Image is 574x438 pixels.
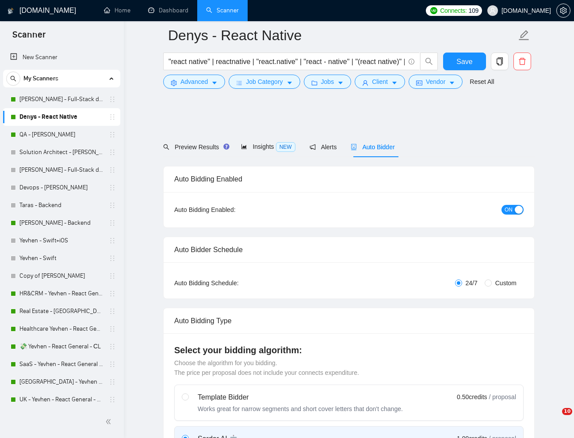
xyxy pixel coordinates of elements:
[109,113,116,121] span: holder
[109,96,116,103] span: holder
[180,77,208,87] span: Advanced
[105,417,114,426] span: double-left
[372,77,388,87] span: Client
[19,126,103,143] a: QA - [PERSON_NAME]
[311,79,318,86] span: folder
[430,7,437,14] img: upwork-logo.png
[457,392,487,402] span: 0.50 credits
[421,57,437,65] span: search
[109,290,116,297] span: holder
[426,77,445,87] span: Vendor
[198,392,403,403] div: Template Bidder
[174,205,291,215] div: Auto Bidding Enabled:
[109,184,116,191] span: holder
[556,7,570,14] a: setting
[19,285,103,302] a: HR&CRM - Yevhen - React General - СL
[19,338,103,355] a: 💸 Yevhen - React General - СL
[109,396,116,403] span: holder
[171,79,177,86] span: setting
[470,77,494,87] a: Reset All
[109,308,116,315] span: holder
[174,166,524,192] div: Auto Bidding Enabled
[19,214,103,232] a: [PERSON_NAME] - Backend
[109,202,116,209] span: holder
[562,408,572,415] span: 10
[109,255,116,262] span: holder
[6,72,20,86] button: search
[321,77,334,87] span: Jobs
[19,179,103,196] a: Devops - [PERSON_NAME]
[109,343,116,350] span: holder
[304,75,352,89] button: folderJobscaret-down
[109,325,116,332] span: holder
[462,278,481,288] span: 24/7
[19,302,103,320] a: Real Estate - [GEOGRAPHIC_DATA] - React General - СL
[109,131,116,138] span: holder
[409,75,463,89] button: idcardVendorcaret-down
[416,79,422,86] span: idcard
[469,6,478,15] span: 109
[163,143,227,151] span: Preview Results
[505,205,513,215] span: ON
[310,143,337,151] span: Alerts
[19,196,103,214] a: Taras - Backend
[351,143,394,151] span: Auto Bidder
[514,57,531,65] span: delete
[109,378,116,385] span: holder
[19,373,103,391] a: [GEOGRAPHIC_DATA] - Yevhen - React General - СL
[109,219,116,227] span: holder
[211,79,218,86] span: caret-down
[174,359,359,376] span: Choose the algorithm for you bidding. The price per proposal does not include your connects expen...
[491,53,509,70] button: copy
[19,320,103,338] a: Healthcare Yevhen - React General - СL
[443,53,486,70] button: Save
[198,404,403,413] div: Works great for narrow segments and short cover letters that don't change.
[19,143,103,161] a: Solution Architect - [PERSON_NAME]
[174,278,291,288] div: Auto Bidding Schedule:
[174,344,524,356] h4: Select your bidding algorithm:
[7,76,20,82] span: search
[222,143,230,151] div: Tooltip anchor
[409,59,414,64] span: info-circle
[490,8,496,14] span: user
[109,272,116,279] span: holder
[174,308,524,333] div: Auto Bidding Type
[287,79,293,86] span: caret-down
[449,79,455,86] span: caret-down
[109,166,116,174] span: holder
[163,75,225,89] button: settingAdvancedcaret-down
[310,144,316,150] span: notification
[337,79,344,86] span: caret-down
[236,79,242,86] span: bars
[19,391,103,408] a: UK - Yevhen - React General - СL
[19,267,103,285] a: Copy of [PERSON_NAME]
[491,57,508,65] span: copy
[241,143,247,150] span: area-chart
[109,149,116,156] span: holder
[440,6,467,15] span: Connects:
[492,278,520,288] span: Custom
[19,91,103,108] a: [PERSON_NAME] - Full-Stack dev
[8,4,14,18] img: logo
[174,237,524,262] div: Auto Bidder Schedule
[19,355,103,373] a: SaaS - Yevhen - React General - СL
[489,393,516,401] span: / proposal
[168,24,517,46] input: Scanner name...
[351,144,357,150] span: robot
[10,49,113,66] a: New Scanner
[163,144,169,150] span: search
[391,79,398,86] span: caret-down
[23,70,58,87] span: My Scanners
[3,49,120,66] li: New Scanner
[168,56,405,67] input: Search Freelance Jobs...
[456,56,472,67] span: Save
[19,108,103,126] a: Denys - React Native
[513,53,531,70] button: delete
[246,77,283,87] span: Job Category
[518,30,530,41] span: edit
[19,249,103,267] a: Yevhen - Swift
[229,75,300,89] button: barsJob Categorycaret-down
[544,408,565,429] iframe: Intercom live chat
[104,7,130,14] a: homeHome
